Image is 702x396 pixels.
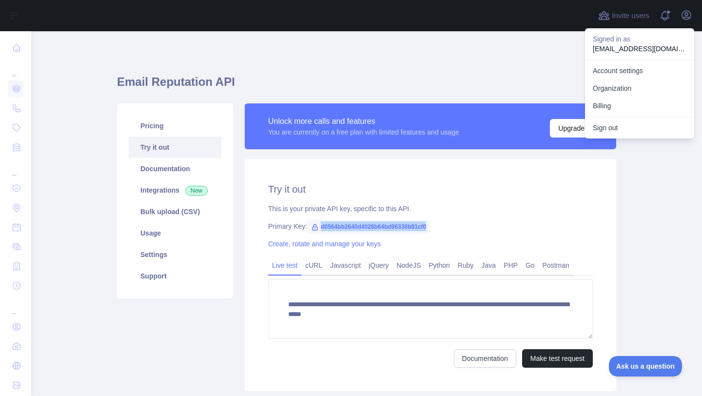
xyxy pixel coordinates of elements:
h2: Try it out [268,182,593,196]
a: Documentation [129,158,221,179]
a: Go [522,257,539,273]
div: ... [8,297,23,316]
a: Documentation [454,349,516,368]
p: [EMAIL_ADDRESS][DOMAIN_NAME] [593,44,686,54]
button: Make test request [522,349,593,368]
div: This is your private API key, specific to this API. [268,204,593,214]
span: Invite users [612,10,649,21]
div: ... [8,158,23,178]
a: Javascript [326,257,365,273]
a: Bulk upload (CSV) [129,201,221,222]
a: Account settings [585,62,694,79]
div: Unlock more calls and features [268,116,459,127]
a: Postman [539,257,573,273]
div: Primary Key: [268,221,593,231]
span: New [185,186,208,196]
div: ... [8,59,23,78]
button: Upgrade [550,119,593,138]
a: Python [425,257,454,273]
a: Integrations New [129,179,221,201]
a: Try it out [129,137,221,158]
a: Create, rotate and manage your keys [268,240,381,248]
button: Sign out [585,119,694,137]
span: d0564bb2640d4028b64bd96338b91cf0 [307,219,430,234]
div: You are currently on a free plan with limited features and usage [268,127,459,137]
a: Pricing [129,115,221,137]
a: NodeJS [392,257,425,273]
a: jQuery [365,257,392,273]
p: Signed in as [593,34,686,44]
button: Invite users [596,8,651,23]
a: Organization [585,79,694,97]
a: Java [478,257,500,273]
a: Support [129,265,221,287]
a: Ruby [454,257,478,273]
a: cURL [301,257,326,273]
h1: Email Reputation API [117,74,616,98]
a: Live test [268,257,301,273]
a: Usage [129,222,221,244]
button: Billing [585,97,694,115]
a: Settings [129,244,221,265]
a: PHP [500,257,522,273]
iframe: Toggle Customer Support [609,356,682,376]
